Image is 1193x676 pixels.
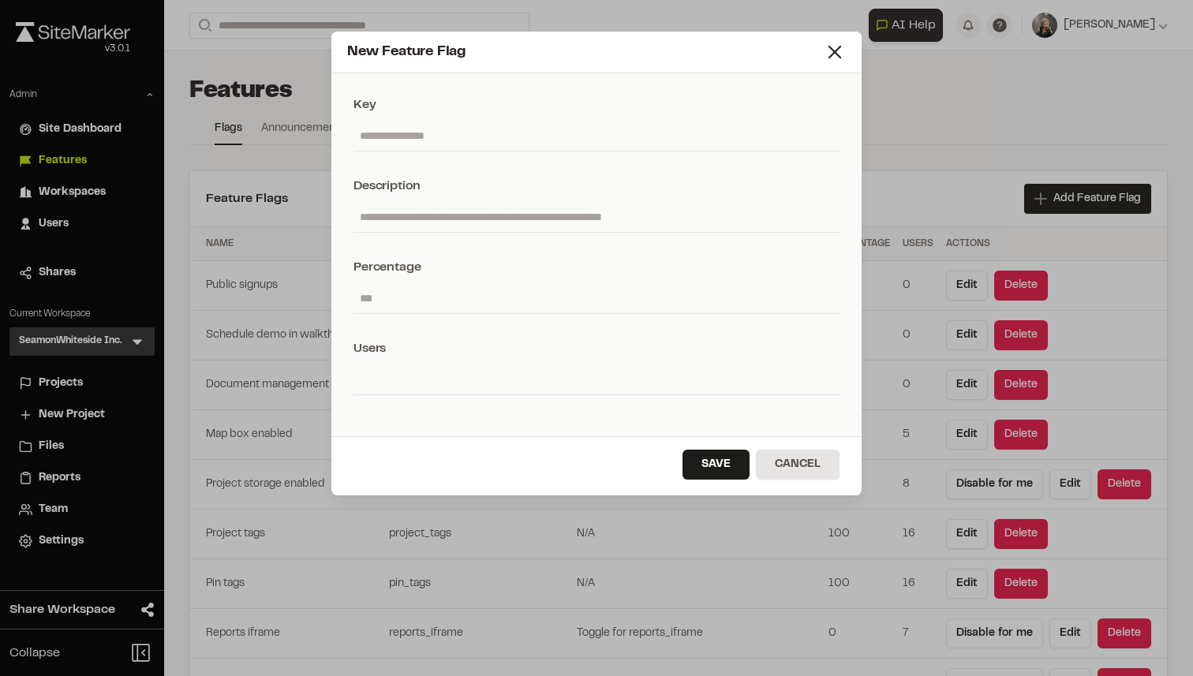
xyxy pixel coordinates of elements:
div: Key [353,95,840,114]
div: Users [353,339,840,358]
button: Cancel [756,450,840,480]
div: Percentage [353,258,840,277]
div: Description [353,177,840,196]
button: Save [683,450,750,480]
div: New Feature Flag [347,42,824,63]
